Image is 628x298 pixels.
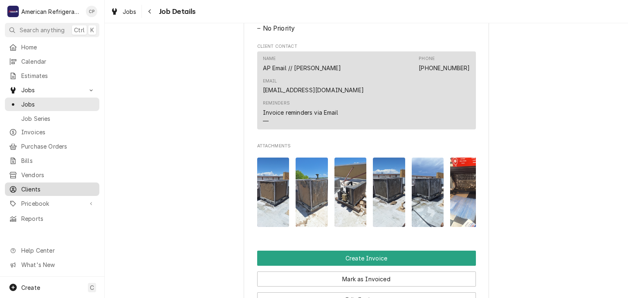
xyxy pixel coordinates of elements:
[5,23,99,37] button: Search anythingCtrlK
[257,43,476,50] span: Client Contact
[263,64,341,72] div: AP Email // [PERSON_NAME]
[263,87,364,93] a: [EMAIL_ADDRESS][DOMAIN_NAME]
[5,55,99,68] a: Calendar
[123,7,137,16] span: Jobs
[419,56,435,62] div: Phone
[21,142,95,151] span: Purchase Orders
[21,71,95,80] span: Estimates
[144,5,157,18] button: Navigate back
[263,117,269,125] div: —
[419,56,470,72] div: Phone
[21,214,95,223] span: Reports
[296,158,328,227] img: Trs22PwGRAiltOikdTJ0
[263,78,277,85] div: Email
[7,6,19,17] div: American Refrigeration LLC's Avatar
[257,51,476,133] div: Client Contact List
[5,112,99,125] a: Job Series
[257,143,476,149] span: Attachments
[21,7,81,16] div: American Refrigeration LLC
[5,258,99,271] a: Go to What's New
[334,158,367,227] img: CTp9O3SiRP6UPvdLFiDW
[21,57,95,66] span: Calendar
[257,266,476,287] div: Button Group Row
[5,168,99,182] a: Vendors
[5,182,99,196] a: Clients
[257,151,476,234] span: Attachments
[5,40,99,54] a: Home
[21,114,95,123] span: Job Series
[5,154,99,167] a: Bills
[257,24,476,33] div: No Priority
[86,6,97,17] div: CP
[21,284,40,291] span: Create
[257,251,476,266] button: Create Invoice
[263,108,338,117] div: Invoice reminders via Email
[86,6,97,17] div: Cordel Pyle's Avatar
[5,140,99,153] a: Purchase Orders
[74,26,85,34] span: Ctrl
[21,156,95,165] span: Bills
[21,260,94,269] span: What's New
[90,26,94,34] span: K
[257,24,476,33] span: Priority
[263,56,341,72] div: Name
[450,158,482,227] img: klUDrsKZTLenLBYLmoV1
[5,197,99,210] a: Go to Pricebook
[419,64,470,71] a: [PHONE_NUMBER]
[5,244,99,257] a: Go to Help Center
[21,100,95,109] span: Jobs
[21,185,95,193] span: Clients
[21,43,95,51] span: Home
[21,199,83,208] span: Pricebook
[412,158,444,227] img: zBHsP6QHTrKY6yBLOdIK
[263,100,338,125] div: Reminders
[263,100,290,107] div: Reminders
[263,78,364,94] div: Email
[21,128,95,136] span: Invoices
[257,251,476,266] div: Button Group Row
[5,83,99,97] a: Go to Jobs
[257,143,476,234] div: Attachments
[263,56,276,62] div: Name
[21,86,83,94] span: Jobs
[21,171,95,179] span: Vendors
[7,6,19,17] div: A
[257,16,476,33] div: Priority
[157,6,196,17] span: Job Details
[257,271,476,287] button: Mark as Invoiced
[257,51,476,129] div: Contact
[5,69,99,82] a: Estimates
[20,26,65,34] span: Search anything
[107,5,140,18] a: Jobs
[257,43,476,133] div: Client Contact
[373,158,405,227] img: fjsuy9hQKG45OGfuoSz1
[90,283,94,292] span: C
[5,125,99,139] a: Invoices
[257,158,289,227] img: AwAOzBHcR966dk8Izf62
[21,246,94,255] span: Help Center
[5,212,99,225] a: Reports
[5,98,99,111] a: Jobs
